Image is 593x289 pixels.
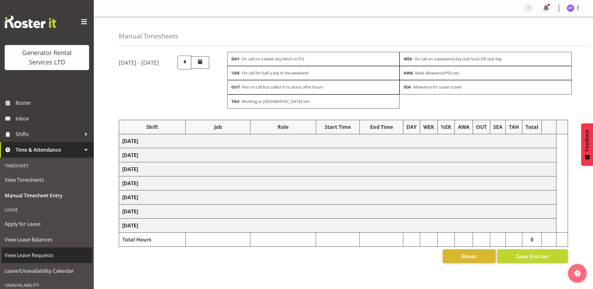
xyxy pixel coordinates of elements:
td: [DATE] [119,148,556,162]
td: [DATE] [119,176,556,190]
div: - Working at [GEOGRAPHIC_DATA] site [227,94,400,109]
div: Timesheet [2,159,92,172]
div: TAH [509,123,519,131]
img: james-hilhorst5206.jpg [567,4,574,12]
div: ½EK [441,123,451,131]
span: Shifts [16,129,81,139]
div: DAY [406,123,417,131]
div: SEA [493,123,502,131]
button: Feedback - Show survey [581,123,593,166]
div: Generator Rental Services LTD [11,48,83,67]
div: Leave [2,203,92,216]
a: Leave/Unavailability Calendar [2,263,92,279]
div: WEK [423,123,434,131]
td: 0 [522,232,542,246]
div: AWA [458,123,470,131]
div: - Meal allowance/PD’s etc [400,66,572,80]
div: - On call on a weekend day (Sat/Sun) OR stat day [400,52,572,66]
td: [DATE] [119,134,556,148]
span: Roster [16,98,91,108]
div: - On call on a week day (Mon to Fri) [227,52,400,66]
strong: OUT [231,84,240,90]
span: View Timesheets [5,175,89,185]
a: Apply for Leave [2,216,92,232]
span: Manual Timesheet Entry [5,191,89,200]
strong: TAH [231,99,239,104]
span: Apply for Leave [5,219,89,229]
div: - Allowance for ocean travel [400,80,572,94]
h5: [DATE] - [DATE] [119,59,159,66]
div: Role [254,123,313,131]
img: Rosterit website logo [5,16,56,28]
span: Feedback [584,129,590,151]
td: [DATE] [119,204,556,218]
span: Inbox [16,114,91,123]
div: - On call for half a day in the weekend [227,66,400,80]
button: Save Entries [497,249,568,263]
div: Total [525,123,538,131]
button: Reset [443,249,496,263]
td: [DATE] [119,162,556,176]
strong: SEA [404,84,411,90]
span: Time & Attendance [16,145,81,155]
td: Total Hours [119,232,186,246]
a: View Timesheets [2,172,92,188]
div: - Not on call but called in to assist after hours [227,80,400,94]
img: help-xxl-2.png [574,270,580,276]
strong: AWA [404,70,413,76]
a: Manual Timesheet Entry [2,188,92,203]
div: Shift [122,123,182,131]
strong: WEK [404,56,412,62]
div: Start Time [319,123,356,131]
div: OUT [476,123,487,131]
span: View Leave Balances [5,235,89,244]
span: Leave/Unavailability Calendar [5,266,89,276]
td: [DATE] [119,190,556,204]
span: Save Entries [516,252,549,260]
span: Reset [462,252,476,260]
a: View Leave Balances [2,232,92,247]
div: End Time [363,123,400,131]
h4: Manual Timesheets [119,33,178,40]
strong: ½EK [231,70,240,76]
a: View Leave Requests [2,247,92,263]
div: Job [189,123,247,131]
span: View Leave Requests [5,251,89,260]
td: [DATE] [119,218,556,232]
strong: DAY [231,56,239,62]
